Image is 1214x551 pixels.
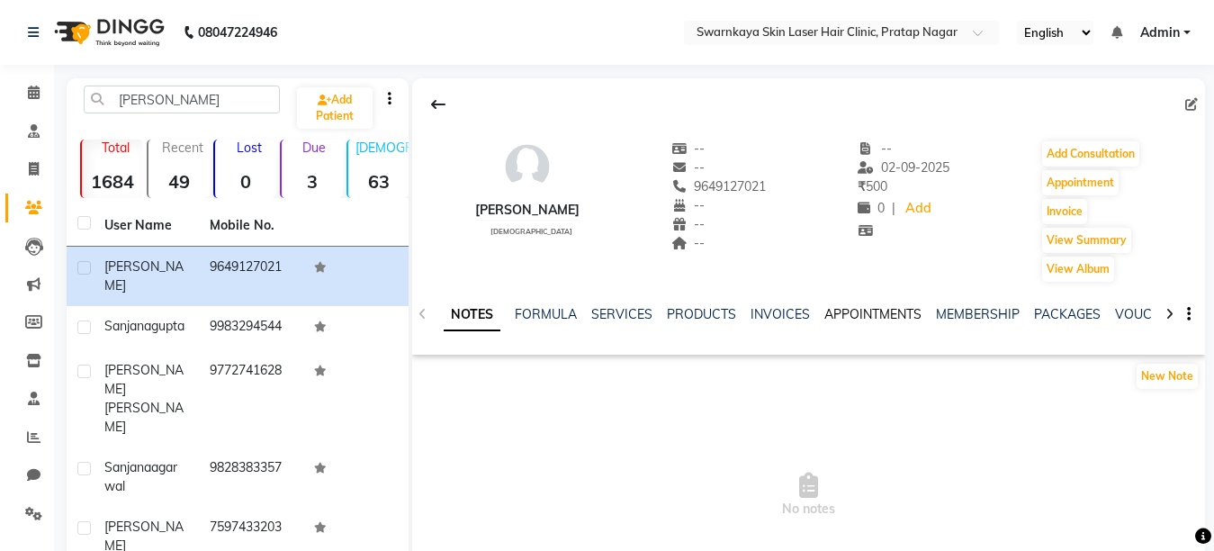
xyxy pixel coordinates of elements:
[903,196,934,221] a: Add
[751,306,810,322] a: INVOICES
[1034,306,1101,322] a: PACKAGES
[151,318,184,334] span: gupta
[1137,364,1198,389] button: New Note
[858,140,892,157] span: --
[297,87,373,129] a: Add Patient
[1042,141,1139,167] button: Add Consultation
[671,159,706,176] span: --
[104,258,184,294] span: [PERSON_NAME]
[824,306,922,322] a: APPOINTMENTS
[858,178,866,194] span: ₹
[104,362,184,397] span: [PERSON_NAME]
[199,205,304,247] th: Mobile No.
[591,306,652,322] a: SERVICES
[1042,199,1087,224] button: Invoice
[444,299,500,331] a: NOTES
[515,306,577,322] a: FORMULA
[215,170,276,193] strong: 0
[419,87,457,122] div: Back to Client
[104,318,151,334] span: sanjana
[199,447,304,507] td: 9828383357
[892,199,895,218] span: |
[671,140,706,157] span: --
[671,197,706,213] span: --
[222,140,276,156] p: Lost
[1042,228,1131,253] button: View Summary
[94,205,199,247] th: User Name
[282,170,343,193] strong: 3
[156,140,210,156] p: Recent
[84,86,280,113] input: Search by Name/Mobile/Email/Code
[285,140,343,156] p: Due
[199,247,304,306] td: 9649127021
[89,140,143,156] p: Total
[671,235,706,251] span: --
[1042,257,1114,282] button: View Album
[667,306,736,322] a: PRODUCTS
[348,170,409,193] strong: 63
[82,170,143,193] strong: 1684
[475,201,580,220] div: [PERSON_NAME]
[104,400,184,435] span: [PERSON_NAME]
[490,227,572,236] span: [DEMOGRAPHIC_DATA]
[858,200,885,216] span: 0
[199,350,304,447] td: 9772741628
[46,7,169,58] img: logo
[104,459,151,475] span: sanjana
[199,306,304,350] td: 9983294544
[858,178,887,194] span: 500
[671,178,767,194] span: 9649127021
[858,159,949,176] span: 02-09-2025
[1115,306,1186,322] a: VOUCHERS
[936,306,1020,322] a: MEMBERSHIP
[198,7,277,58] b: 08047224946
[1140,23,1180,42] span: Admin
[500,140,554,194] img: avatar
[1042,170,1119,195] button: Appointment
[148,170,210,193] strong: 49
[671,216,706,232] span: --
[355,140,409,156] p: [DEMOGRAPHIC_DATA]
